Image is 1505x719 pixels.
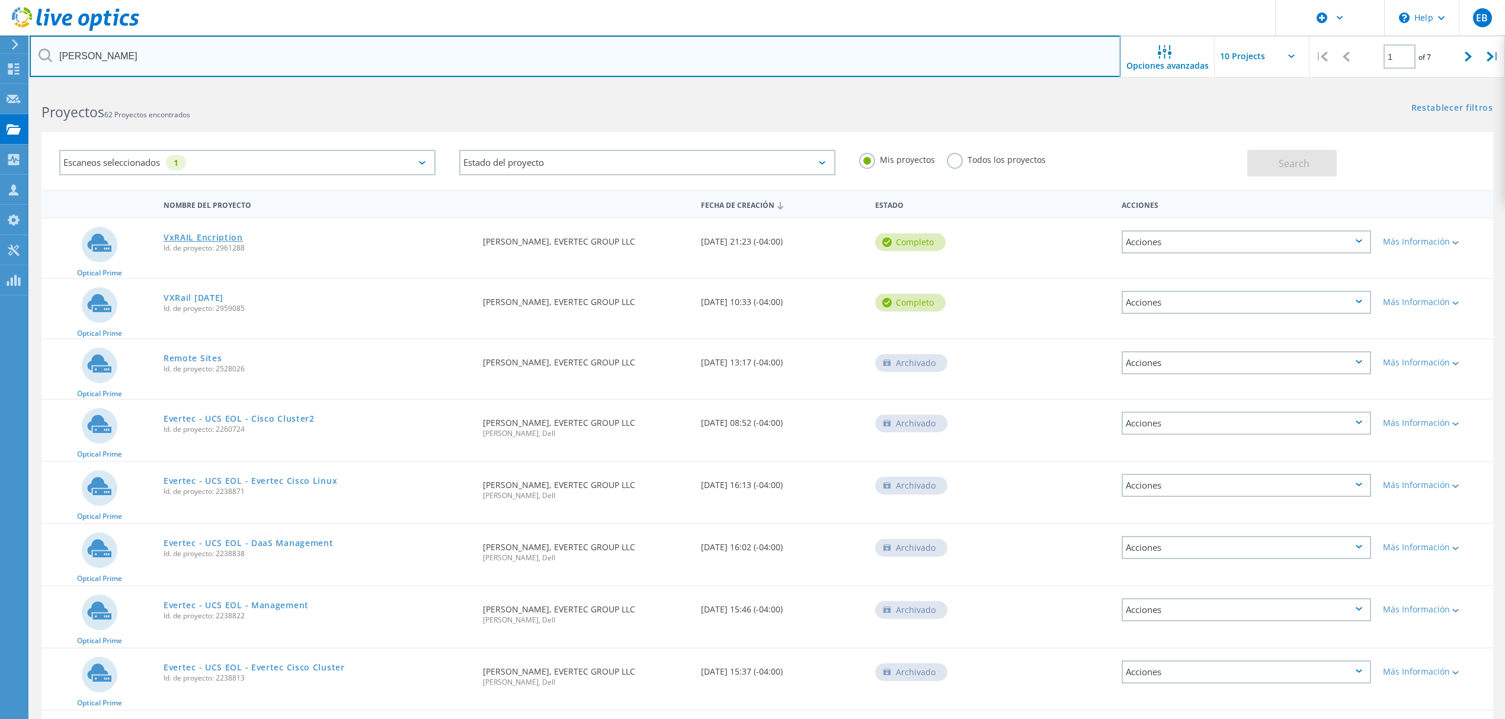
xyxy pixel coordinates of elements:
div: [PERSON_NAME], EVERTEC GROUP LLC [477,586,695,635]
div: Archivado [875,477,947,495]
a: Evertec - UCS EOL - DaaS Management [164,539,334,547]
span: [PERSON_NAME], Dell [483,679,689,686]
div: Acciones [1122,291,1371,314]
div: [DATE] 21:23 (-04:00) [695,219,869,258]
span: Optical Prime [77,330,122,337]
label: Mis proyectos [859,153,935,164]
span: [PERSON_NAME], Dell [483,492,689,499]
span: [PERSON_NAME], Dell [483,617,689,624]
div: completo [875,233,946,251]
a: Evertec - UCS EOL - Cisco Cluster2 [164,415,315,423]
div: [PERSON_NAME], EVERTEC GROUP LLC [477,279,695,318]
div: Archivado [875,663,947,681]
span: of 7 [1418,52,1431,62]
div: Acciones [1122,412,1371,435]
a: Evertec - UCS EOL - Evertec Cisco Linux [164,477,337,485]
span: Optical Prime [77,269,122,277]
span: [PERSON_NAME], Dell [483,430,689,437]
div: [DATE] 10:33 (-04:00) [695,279,869,318]
span: 62 Proyectos encontrados [104,110,190,120]
div: [PERSON_NAME], EVERTEC GROUP LLC [477,400,695,449]
div: [PERSON_NAME], EVERTEC GROUP LLC [477,524,695,573]
div: Más Información [1383,667,1487,676]
div: Escaneos seleccionados [59,150,436,175]
div: | [1481,36,1505,78]
div: Más Información [1383,543,1487,551]
div: Archivado [875,354,947,372]
a: Evertec - UCS EOL - Management [164,601,309,609]
span: Id. de proyecto: 2238822 [164,612,471,620]
div: Acciones [1122,660,1371,683]
span: Search [1279,157,1309,170]
div: [PERSON_NAME], EVERTEC GROUP LLC [477,339,695,378]
div: Acciones [1122,474,1371,497]
span: Id. de proyecto: 2238871 [164,488,471,495]
div: [PERSON_NAME], EVERTEC GROUP LLC [477,649,695,698]
div: [PERSON_NAME], EVERTEC GROUP LLC [477,219,695,258]
div: [DATE] 15:37 (-04:00) [695,649,869,688]
span: Id. de proyecto: 2238838 [164,550,471,557]
div: Más Información [1383,298,1487,306]
span: Id. de proyecto: 2528026 [164,365,471,373]
button: Search [1247,150,1337,176]
div: [DATE] 08:52 (-04:00) [695,400,869,439]
div: Más Información [1383,481,1487,489]
a: Live Optics Dashboard [12,25,139,33]
span: Id. de proyecto: 2961288 [164,245,471,252]
div: Archivado [875,601,947,619]
span: Optical Prime [77,699,122,707]
div: Más Información [1383,237,1487,246]
span: Optical Prime [77,637,122,644]
div: Nombre del proyecto [158,193,477,215]
svg: \n [1399,12,1410,23]
div: Estado del proyecto [459,150,835,175]
span: Optical Prime [77,390,122,397]
div: Estado [869,193,1000,215]
a: Remote Sites [164,354,222,362]
div: Más Información [1383,419,1487,427]
div: 1 [166,155,186,171]
span: [PERSON_NAME], Dell [483,554,689,561]
div: Acciones [1122,598,1371,621]
span: EB [1476,13,1488,23]
div: Acciones [1122,351,1371,374]
div: Más Información [1383,358,1487,367]
div: [PERSON_NAME], EVERTEC GROUP LLC [477,462,695,511]
span: Id. de proyecto: 2238813 [164,675,471,682]
span: Id. de proyecto: 2959085 [164,305,471,312]
div: Fecha de creación [695,193,869,216]
div: Acciones [1122,230,1371,253]
div: Acciones [1122,536,1371,559]
div: Archivado [875,539,947,557]
input: Buscar proyectos por nombre, propietario, ID, empresa, etc. [30,36,1120,77]
div: [DATE] 13:17 (-04:00) [695,339,869,378]
div: | [1309,36,1334,78]
div: Archivado [875,415,947,432]
span: Opciones avanzadas [1126,62,1209,70]
div: [DATE] 16:02 (-04:00) [695,524,869,563]
a: Evertec - UCS EOL - Evertec Cisco Cluster [164,663,345,672]
div: Acciones [1116,193,1377,215]
b: Proyectos [41,102,104,121]
div: [DATE] 16:13 (-04:00) [695,462,869,501]
span: Optical Prime [77,575,122,582]
label: Todos los proyectos [947,153,1046,164]
div: [DATE] 15:46 (-04:00) [695,586,869,625]
a: VXRail [DATE] [164,294,223,302]
a: VxRAIL Encription [164,233,243,242]
div: completo [875,294,946,312]
span: Optical Prime [77,513,122,520]
a: Restablecer filtros [1411,104,1493,114]
span: Optical Prime [77,451,122,458]
span: Id. de proyecto: 2260724 [164,426,471,433]
div: Más Información [1383,605,1487,614]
